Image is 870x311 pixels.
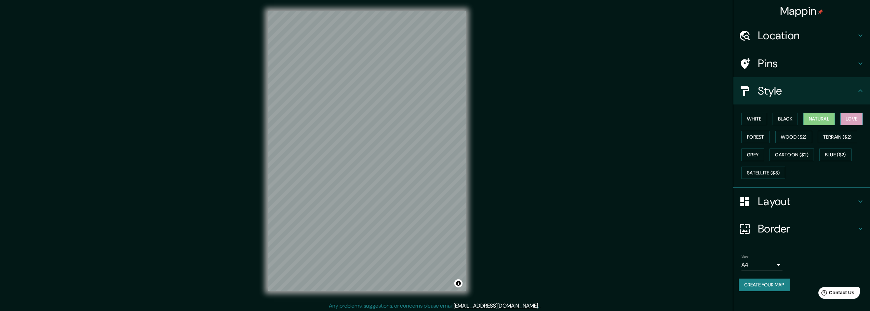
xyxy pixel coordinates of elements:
label: Size [741,254,749,259]
button: Love [840,113,863,125]
canvas: Map [268,11,466,291]
h4: Pins [758,57,856,70]
h4: Style [758,84,856,98]
button: Toggle attribution [454,279,463,287]
button: Cartoon ($2) [769,149,814,161]
div: Style [733,77,870,104]
div: Border [733,215,870,242]
button: Grey [741,149,764,161]
button: White [741,113,767,125]
button: Blue ($2) [819,149,852,161]
img: pin-icon.png [818,9,823,15]
div: . [539,302,540,310]
p: Any problems, suggestions, or concerns please email . [329,302,539,310]
button: Satellite ($3) [741,167,785,179]
h4: Mappin [780,4,824,18]
div: Pins [733,50,870,77]
div: Location [733,22,870,49]
button: Create your map [739,279,790,291]
iframe: Help widget launcher [809,284,862,303]
button: Natural [803,113,835,125]
div: . [540,302,541,310]
button: Black [773,113,798,125]
h4: Border [758,222,856,236]
h4: Location [758,29,856,42]
div: A4 [741,259,782,270]
div: Layout [733,188,870,215]
a: [EMAIL_ADDRESS][DOMAIN_NAME] [454,302,538,309]
button: Wood ($2) [775,131,812,143]
button: Terrain ($2) [818,131,857,143]
button: Forest [741,131,770,143]
h4: Layout [758,195,856,208]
